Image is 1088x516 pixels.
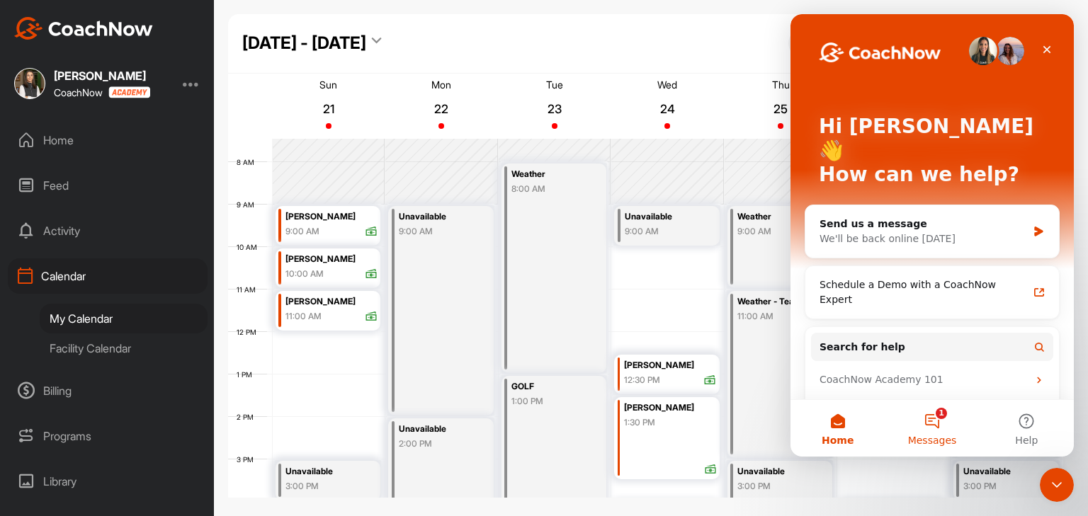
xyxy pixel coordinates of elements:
[228,158,268,166] div: 8 AM
[624,374,660,386] div: 12:30 PM
[285,480,365,493] div: 3:00 PM
[546,79,563,91] p: Tue
[14,68,45,99] img: square_318c742b3522fe015918cc0bd9a1d0e8.jpg
[724,74,837,139] a: September 25, 2025
[8,213,208,248] div: Activity
[242,30,366,56] div: [DATE] - [DATE]
[657,79,677,91] p: Wed
[511,395,591,408] div: 1:00 PM
[272,74,385,139] a: September 21, 2025
[8,168,208,203] div: Feed
[654,102,680,116] p: 24
[8,258,208,294] div: Calendar
[772,79,790,91] p: Thu
[285,464,365,480] div: Unavailable
[14,17,153,40] img: CoachNow
[625,209,704,225] div: Unavailable
[1040,468,1074,502] iframe: Intercom live chat
[624,400,716,416] div: [PERSON_NAME]
[511,183,591,195] div: 8:00 AM
[498,74,611,139] a: September 23, 2025
[511,379,591,395] div: GOLF
[40,304,208,333] div: My Calendar
[228,455,268,464] div: 3 PM
[768,102,793,116] p: 25
[228,413,268,421] div: 2 PM
[228,200,268,209] div: 9 AM
[228,285,270,294] div: 11 AM
[624,416,655,429] div: 1:30 PM
[285,294,378,310] div: [PERSON_NAME]
[285,225,319,238] div: 9:00 AM
[790,14,1074,457] iframe: Intercom live chat
[399,225,478,238] div: 9:00 AM
[963,464,1043,480] div: Unavailable
[8,418,208,454] div: Programs
[737,294,817,310] div: Weather - Teaching inside
[429,102,454,116] p: 22
[737,310,817,323] div: 11:00 AM
[54,86,150,98] div: CoachNow
[963,480,1043,493] div: 3:00 PM
[399,209,478,225] div: Unavailable
[228,243,271,251] div: 10 AM
[8,464,208,499] div: Library
[108,86,150,98] img: CoachNow acadmey
[8,122,208,158] div: Home
[385,74,499,139] a: September 22, 2025
[431,79,451,91] p: Mon
[228,370,266,379] div: 1 PM
[285,209,378,225] div: [PERSON_NAME]
[40,333,208,363] div: Facility Calendar
[737,225,817,238] div: 9:00 AM
[285,251,378,268] div: [PERSON_NAME]
[285,310,322,323] div: 11:00 AM
[228,328,271,336] div: 12 PM
[737,480,817,493] div: 3:00 PM
[8,373,208,408] div: Billing
[625,225,704,238] div: 9:00 AM
[319,79,337,91] p: Sun
[285,268,324,280] div: 10:00 AM
[624,357,716,374] div: [PERSON_NAME]
[737,464,817,480] div: Unavailable
[511,166,591,183] div: Weather
[399,421,478,437] div: Unavailable
[316,102,341,116] p: 21
[737,209,817,225] div: Weather
[399,437,478,450] div: 2:00 PM
[611,74,725,139] a: September 24, 2025
[542,102,567,116] p: 23
[54,70,150,81] div: [PERSON_NAME]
